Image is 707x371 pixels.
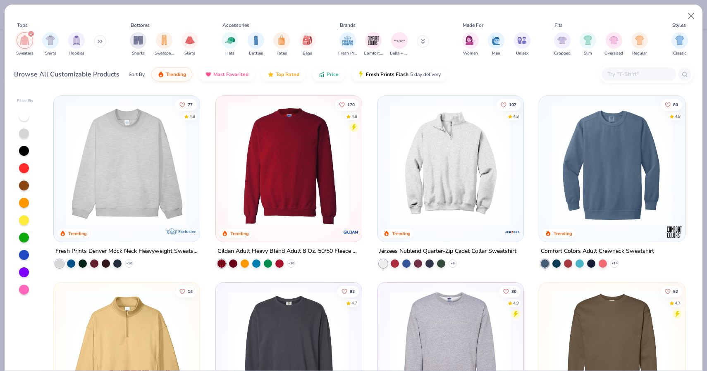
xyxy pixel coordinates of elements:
[155,32,174,57] div: filter for Sweatpants
[463,50,478,57] span: Women
[393,34,406,47] img: Bella + Canvas Image
[225,36,235,45] img: Hats Image
[683,8,699,24] button: Close
[364,50,383,57] span: Comfort Colors
[72,36,81,45] img: Hoodies Image
[222,32,238,57] div: filter for Hats
[607,69,670,79] input: Try "T-Shirt"
[222,32,238,57] button: filter button
[604,32,623,57] button: filter button
[515,104,645,225] img: f9d5fe47-ba8e-4b27-8d97-0d739b31e23c
[288,261,294,266] span: + 30
[673,50,686,57] span: Classic
[134,36,143,45] img: Shorts Image
[132,50,145,57] span: Shorts
[673,290,678,294] span: 52
[42,32,59,57] button: filter button
[160,36,169,45] img: Sweatpants Image
[130,32,146,57] div: filter for Shorts
[541,246,654,257] div: Comfort Colors Adult Crewneck Sweatshirt
[492,50,500,57] span: Men
[554,50,571,57] span: Cropped
[353,104,483,225] img: 4c43767e-b43d-41ae-ac30-96e6ebada8dd
[185,36,195,45] img: Skirts Image
[182,32,198,57] div: filter for Skirts
[462,32,479,57] div: filter for Women
[504,224,521,240] img: Jerzees logo
[462,32,479,57] button: filter button
[273,32,290,57] button: filter button
[390,32,409,57] div: filter for Bella + Canvas
[463,21,483,29] div: Made For
[55,246,198,257] div: Fresh Prints Denver Mock Neck Heavyweight Sweatshirt
[517,36,527,45] img: Unisex Image
[584,50,592,57] span: Slim
[635,36,645,45] img: Regular Image
[155,50,174,57] span: Sweatpants
[188,102,193,107] span: 77
[249,50,263,57] span: Bottles
[175,286,197,297] button: Like
[277,36,286,45] img: Totes Image
[466,36,475,45] img: Women Image
[277,50,287,57] span: Totes
[184,50,195,57] span: Skirts
[554,32,571,57] div: filter for Cropped
[217,246,360,257] div: Gildan Adult Heavy Blend Adult 8 Oz. 50/50 Fleece Crew
[673,102,678,107] span: 80
[17,98,33,104] div: Filter By
[351,300,357,307] div: 4.7
[349,290,354,294] span: 82
[554,21,563,29] div: Fits
[68,32,85,57] div: filter for Hoodies
[513,300,519,307] div: 4.9
[632,50,647,57] span: Regular
[351,113,357,119] div: 4.8
[340,21,356,29] div: Brands
[20,36,29,45] img: Sweaters Image
[675,36,685,45] img: Classic Image
[609,36,619,45] img: Oversized Image
[488,32,504,57] button: filter button
[303,36,312,45] img: Bags Image
[62,104,191,225] img: f5d85501-0dbb-4ee4-b115-c08fa3845d83
[338,50,357,57] span: Fresh Prints
[276,71,299,78] span: Top Rated
[189,113,195,119] div: 4.8
[42,32,59,57] div: filter for Shirts
[672,21,686,29] div: Styles
[16,32,33,57] button: filter button
[129,71,145,78] div: Sort By
[338,32,357,57] button: filter button
[367,34,380,47] img: Comfort Colors Image
[131,21,150,29] div: Bottoms
[130,32,146,57] button: filter button
[45,50,56,57] span: Shirts
[497,99,521,110] button: Like
[514,32,530,57] div: filter for Unisex
[182,32,198,57] button: filter button
[261,67,306,81] button: Top Rated
[224,104,353,225] img: c7b025ed-4e20-46ac-9c52-55bc1f9f47df
[547,104,677,225] img: 1f2d2499-41e0-44f5-b794-8109adf84418
[366,71,408,78] span: Fresh Prints Flash
[268,71,274,78] img: TopRated.gif
[488,32,504,57] div: filter for Men
[513,113,519,119] div: 4.8
[188,290,193,294] span: 14
[410,70,441,79] span: 5 day delivery
[251,36,260,45] img: Bottles Image
[312,67,345,81] button: Price
[17,21,28,29] div: Tops
[334,99,358,110] button: Like
[14,69,119,79] div: Browse All Customizable Products
[343,224,359,240] img: Gildan logo
[358,71,364,78] img: flash.gif
[351,67,447,81] button: Fresh Prints Flash5 day delivery
[557,36,567,45] img: Cropped Image
[179,229,196,234] span: Exclusive
[666,224,683,240] img: Comfort Colors logo
[248,32,264,57] button: filter button
[342,34,354,47] img: Fresh Prints Image
[554,32,571,57] button: filter button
